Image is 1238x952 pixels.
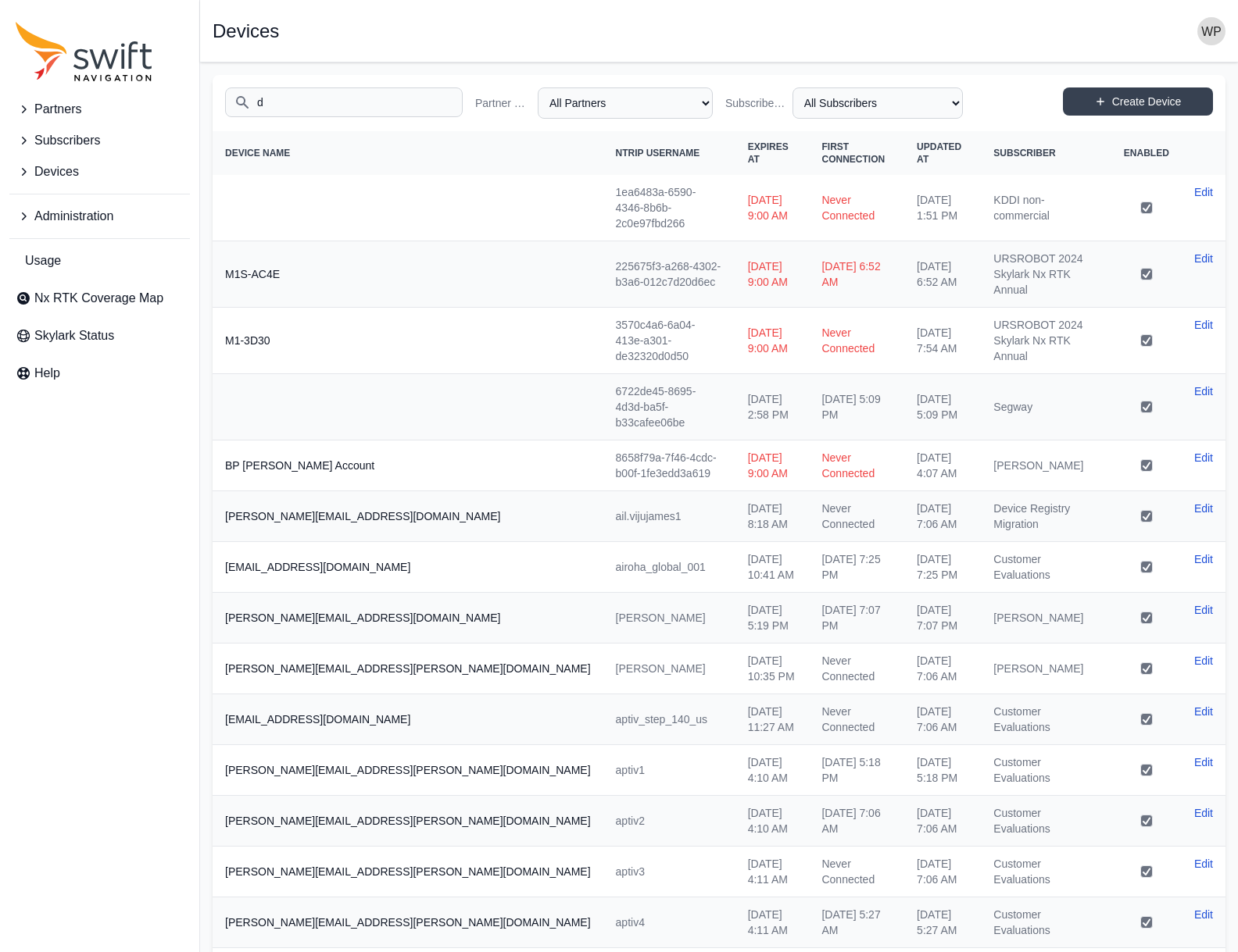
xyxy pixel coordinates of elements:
td: [PERSON_NAME] [603,593,735,644]
td: [DATE] 7:06 AM [904,644,981,694]
a: Edit [1194,856,1213,872]
td: 1ea6483a-6590-4346-8b6b-2c0e97fbd266 [603,175,735,241]
td: [PERSON_NAME] [603,644,735,694]
span: Help [34,364,60,383]
td: Customer Evaluations [981,897,1111,948]
th: M1-3D30 [213,308,603,374]
td: [DATE] 7:06 AM [904,847,981,897]
a: Edit [1194,251,1213,266]
td: Never Connected [809,491,904,542]
th: BP [PERSON_NAME] Account [213,440,603,491]
td: Customer Evaluations [981,796,1111,847]
td: [DATE] 2:58 PM [735,374,810,440]
th: Enabled [1111,131,1182,175]
a: Edit [1194,184,1213,200]
td: [DATE] 7:54 AM [904,308,981,374]
label: Subscriber Name [725,95,786,111]
td: Never Connected [809,440,904,491]
th: [PERSON_NAME][EMAIL_ADDRESS][PERSON_NAME][DOMAIN_NAME] [213,847,603,897]
th: M1S-AC4E [213,241,603,308]
td: [DATE] 9:00 AM [735,241,810,308]
td: [DATE] 5:27 AM [809,897,904,948]
td: Never Connected [809,644,904,694]
td: [DATE] 10:41 AM [735,542,810,593]
a: Edit [1194,317,1213,333]
td: [DATE] 7:06 AM [809,796,904,847]
td: aptiv_step_140_us [603,694,735,745]
td: [DATE] 9:00 AM [735,175,810,241]
td: [DATE] 11:27 AM [735,694,810,745]
a: Edit [1194,704,1213,719]
a: Help [9,358,190,389]
a: Edit [1194,653,1213,669]
td: Customer Evaluations [981,542,1111,593]
a: Edit [1194,805,1213,821]
td: URSROBOT 2024 Skylark Nx RTK Annual [981,308,1111,374]
select: Partner Name [538,87,713,119]
td: [DATE] 7:06 AM [904,491,981,542]
a: Edit [1194,754,1213,770]
th: [PERSON_NAME][EMAIL_ADDRESS][DOMAIN_NAME] [213,593,603,644]
td: Never Connected [809,847,904,897]
td: airoha_global_001 [603,542,735,593]
td: [DATE] 7:25 PM [904,542,981,593]
th: Device Name [213,131,603,175]
h1: Devices [213,22,279,41]
td: aptiv4 [603,897,735,948]
img: user photo [1197,17,1225,45]
td: KDDI non-commercial [981,175,1111,241]
th: [PERSON_NAME][EMAIL_ADDRESS][PERSON_NAME][DOMAIN_NAME] [213,644,603,694]
span: Usage [25,251,61,270]
select: Subscriber [793,87,963,119]
button: Subscribers [9,125,190,156]
td: [PERSON_NAME] [981,593,1111,644]
td: Device Registry Migration [981,491,1111,542]
th: NTRIP Username [603,131,735,175]
td: [DATE] 4:11 AM [735,847,810,897]
td: aptiv2 [603,796,735,847]
a: Edit [1194,501,1213,516]
td: [DATE] 5:27 AM [904,897,981,948]
td: [PERSON_NAME] [981,440,1111,491]
td: Never Connected [809,308,904,374]
td: [DATE] 6:52 AM [809,241,904,308]
td: [DATE] 7:07 PM [904,593,981,644]
td: [DATE] 5:09 PM [904,374,981,440]
td: Segway [981,374,1111,440]
td: aptiv1 [603,745,735,796]
td: [DATE] 4:11 AM [735,897,810,948]
td: 225675f3-a268-4302-b3a6-012c7d20d6ec [603,241,735,308]
td: [DATE] 9:00 AM [735,440,810,491]
td: [DATE] 1:51 PM [904,175,981,241]
span: Updated At [917,141,961,165]
td: [DATE] 5:19 PM [735,593,810,644]
td: [DATE] 7:07 PM [809,593,904,644]
a: Usage [9,245,190,276]
button: Administration [9,201,190,232]
a: Edit [1194,551,1213,567]
td: [DATE] 5:18 PM [809,745,904,796]
span: First Connection [821,141,885,165]
td: Never Connected [809,694,904,745]
td: [DATE] 7:06 AM [904,694,981,745]
td: [DATE] 7:06 AM [904,796,981,847]
td: [DATE] 8:18 AM [735,491,810,542]
td: 6722de45-8695-4d3d-ba5f-b33cafee06be [603,374,735,440]
input: Search [225,87,463,117]
th: [PERSON_NAME][EMAIL_ADDRESS][DOMAIN_NAME] [213,491,603,542]
td: [DATE] 9:00 AM [735,308,810,374]
td: [DATE] 7:25 PM [809,542,904,593]
td: 3570c4a6-6a04-413e-a301-de32320d0d50 [603,308,735,374]
span: Partners [34,100,81,119]
th: [PERSON_NAME][EMAIL_ADDRESS][PERSON_NAME][DOMAIN_NAME] [213,897,603,948]
a: Skylark Status [9,320,190,351]
td: [PERSON_NAME] [981,644,1111,694]
a: Edit [1194,450,1213,465]
td: URSROBOT 2024 Skylark Nx RTK Annual [981,241,1111,308]
td: [DATE] 4:10 AM [735,745,810,796]
th: [PERSON_NAME][EMAIL_ADDRESS][PERSON_NAME][DOMAIN_NAME] [213,796,603,847]
td: [DATE] 4:07 AM [904,440,981,491]
td: [DATE] 5:09 PM [809,374,904,440]
td: [DATE] 6:52 AM [904,241,981,308]
td: ail.vijujames1 [603,491,735,542]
